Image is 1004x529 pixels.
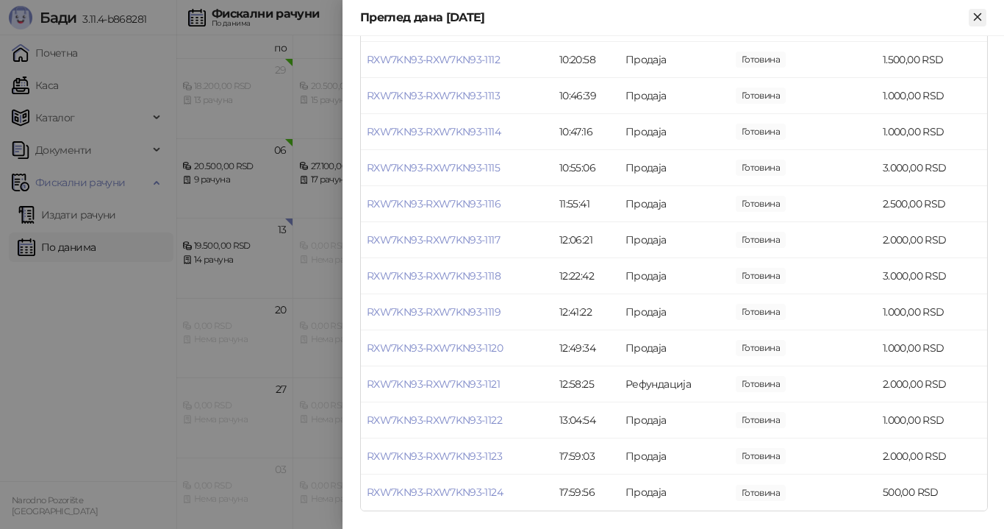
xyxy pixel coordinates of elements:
span: 10.001.000,00 [736,376,786,392]
td: 10:20:58 [553,42,620,78]
td: 12:22:42 [553,258,620,294]
td: 12:41:22 [553,294,620,330]
td: Продаја [620,402,730,439]
td: 11:55:41 [553,186,620,222]
td: 12:58:25 [553,366,620,402]
td: 10:55:06 [553,150,620,186]
a: RXW7KN93-RXW7KN93-1114 [367,125,501,138]
td: 12:06:21 [553,222,620,258]
span: 1.500,00 [736,52,786,68]
td: Продаја [620,475,730,511]
a: RXW7KN93-RXW7KN93-1118 [367,269,501,283]
span: 2.000,00 [736,448,786,464]
td: 1.000,00 RSD [877,402,987,439]
td: Продаја [620,42,730,78]
td: 1.000,00 RSD [877,78,987,114]
a: RXW7KN93-RXW7KN93-1124 [367,486,503,499]
td: 2.000,00 RSD [877,222,987,258]
td: 10:47:16 [553,114,620,150]
td: 3.000,00 RSD [877,150,987,186]
td: Продаја [620,330,730,366]
a: RXW7KN93-RXW7KN93-1115 [367,161,500,174]
td: 12:49:34 [553,330,620,366]
a: RXW7KN93-RXW7KN93-1112 [367,53,500,66]
td: 1.500,00 RSD [877,42,987,78]
span: 1.000,00 [736,88,786,104]
td: 13:04:54 [553,402,620,439]
td: Продаја [620,439,730,475]
a: RXW7KN93-RXW7KN93-1117 [367,233,500,246]
td: Продаја [620,222,730,258]
span: 3.000,00 [736,160,786,176]
span: 2.000,00 [736,232,786,248]
a: RXW7KN93-RXW7KN93-1119 [367,305,501,319]
td: 1.000,00 RSD [877,330,987,366]
span: 1.000,00 [736,340,786,356]
td: 2.500,00 RSD [877,186,987,222]
td: Продаја [620,294,730,330]
td: Продаја [620,114,730,150]
span: 1.000,00 [736,304,786,320]
span: 3.000,00 [736,268,786,284]
td: 10:46:39 [553,78,620,114]
button: Close [969,9,986,26]
td: 1.000,00 RSD [877,294,987,330]
td: Продаја [620,78,730,114]
td: 17:59:56 [553,475,620,511]
a: RXW7KN93-RXW7KN93-1120 [367,341,503,355]
span: 1.000,00 [736,412,786,428]
span: 1.000,00 [736,124,786,140]
span: 2.500,00 [736,196,786,212]
a: RXW7KN93-RXW7KN93-1116 [367,197,501,210]
td: 1.000,00 RSD [877,114,987,150]
span: 500,00 [736,485,786,501]
a: RXW7KN93-RXW7KN93-1122 [367,413,502,427]
td: Рефундација [620,366,730,402]
a: RXW7KN93-RXW7KN93-1121 [367,377,500,391]
td: 3.000,00 RSD [877,258,987,294]
a: RXW7KN93-RXW7KN93-1123 [367,450,502,463]
td: Продаја [620,186,730,222]
td: 2.000,00 RSD [877,366,987,402]
div: Преглед дана [DATE] [360,9,969,26]
td: Продаја [620,150,730,186]
td: 17:59:03 [553,439,620,475]
a: RXW7KN93-RXW7KN93-1113 [367,89,500,102]
td: 500,00 RSD [877,475,987,511]
td: 2.000,00 RSD [877,439,987,475]
td: Продаја [620,258,730,294]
